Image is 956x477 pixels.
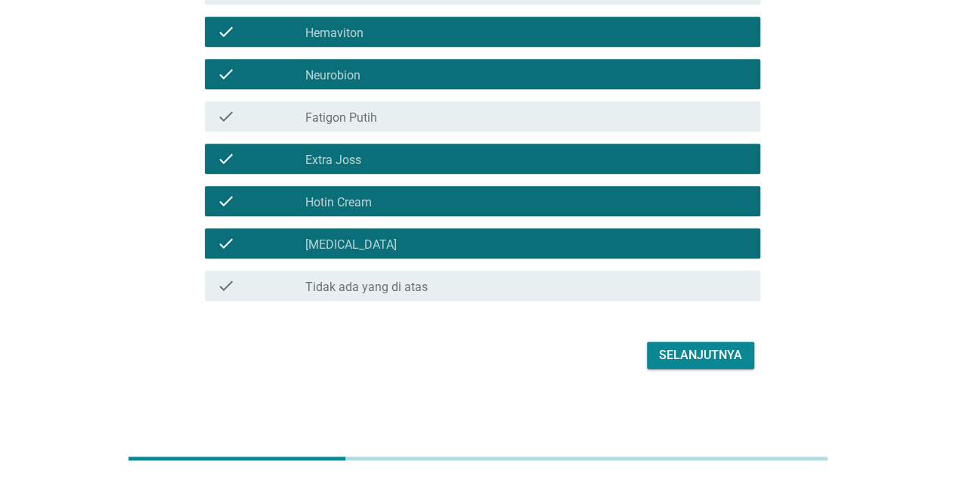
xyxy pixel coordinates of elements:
[305,110,377,125] label: Fatigon Putih
[647,342,754,369] button: Selanjutnya
[305,26,364,41] label: Hemaviton
[217,234,235,252] i: check
[305,68,360,83] label: Neurobion
[217,23,235,41] i: check
[217,65,235,83] i: check
[217,277,235,295] i: check
[217,107,235,125] i: check
[305,195,372,210] label: Hotin Cream
[305,280,428,295] label: Tidak ada yang di atas
[305,153,361,168] label: Extra Joss
[217,150,235,168] i: check
[659,346,742,364] div: Selanjutnya
[217,192,235,210] i: check
[305,237,397,252] label: [MEDICAL_DATA]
